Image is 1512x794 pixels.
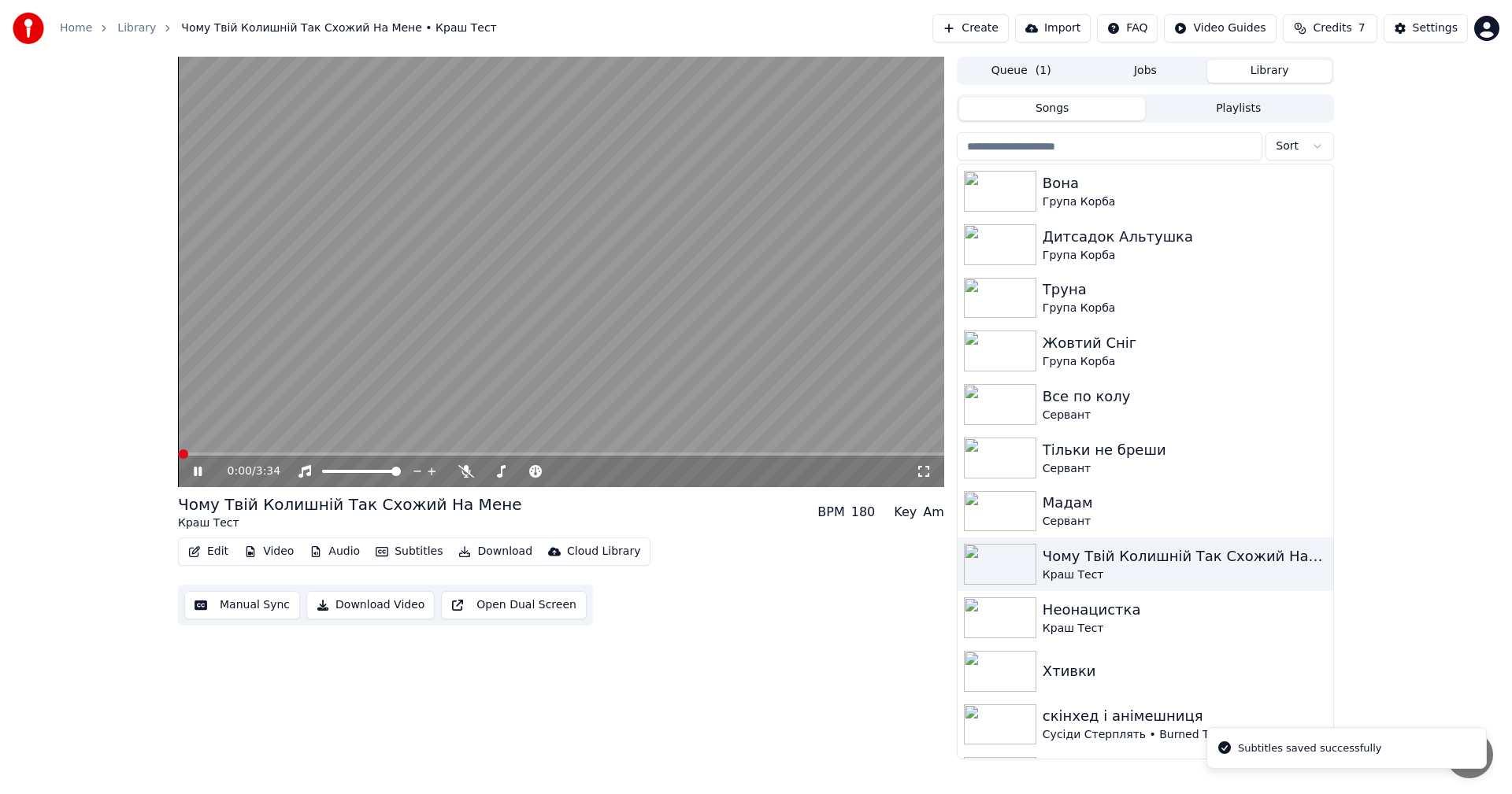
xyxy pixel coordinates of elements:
[182,541,235,563] button: Edit
[441,591,587,619] button: Open Dual Screen
[369,541,449,563] button: Subtitles
[959,98,1146,120] button: Songs
[1015,14,1091,42] button: Import
[932,14,1009,42] button: Create
[1084,60,1208,83] button: Jobs
[13,13,44,44] img: youka
[1043,172,1327,194] div: Вона
[452,541,539,563] button: Download
[178,493,522,515] div: Чому Твій Колишній Так Схожий На Мене
[1043,567,1327,583] div: Краш Тест
[851,503,876,522] div: 180
[1283,14,1377,42] button: Credits7
[1413,20,1458,36] div: Settings
[1097,14,1158,42] button: FAQ
[1036,63,1051,79] span: ( 1 )
[238,541,300,563] button: Video
[1043,514,1327,530] div: Сервант
[1043,439,1327,461] div: Тільки не бреши
[1043,301,1327,316] div: Група Корба
[817,503,844,522] div: BPM
[1207,60,1332,83] button: Library
[178,515,522,531] div: Краш Тест
[1043,727,1327,743] div: Сусіди Стерплять • Burned Time Machine
[1164,14,1276,42] button: Video Guides
[1043,248,1327,264] div: Група Корба
[228,463,252,479] span: 0:00
[306,591,435,619] button: Download Video
[1313,20,1351,36] span: Credits
[1238,740,1381,756] div: Subtitles saved successfully
[1043,354,1327,370] div: Група Корба
[1043,660,1327,682] div: Хтивки
[959,60,1084,83] button: Queue
[228,463,265,479] div: /
[1043,279,1327,301] div: Труна
[1384,14,1468,42] button: Settings
[1043,408,1327,423] div: Сервант
[303,541,366,563] button: Audio
[1043,332,1327,354] div: Жовтий Сніг
[923,503,944,522] div: Am
[60,20,92,36] a: Home
[181,20,496,36] span: Чому Твій Колишній Так Схожий На Мене • Краш Тест
[1043,599,1327,621] div: Неонацистка
[1043,226,1327,248] div: Дитсадок Альтушка
[1276,138,1299,154] span: Sort
[256,463,280,479] span: 3:34
[1145,98,1332,120] button: Playlists
[1043,194,1327,210] div: Група Корба
[1043,621,1327,637] div: Краш Тест
[1043,461,1327,477] div: Сервант
[1043,705,1327,727] div: скінхед і анімешниця
[1043,492,1327,514] div: Мадам
[567,544,640,559] div: Cloud Library
[1043,386,1327,408] div: Все по колу
[1043,545,1327,567] div: Чому Твій Колишній Так Схожий На Мене
[117,20,156,36] a: Library
[184,591,300,619] button: Manual Sync
[1358,20,1366,36] span: 7
[894,503,917,522] div: Key
[60,20,497,36] nav: breadcrumb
